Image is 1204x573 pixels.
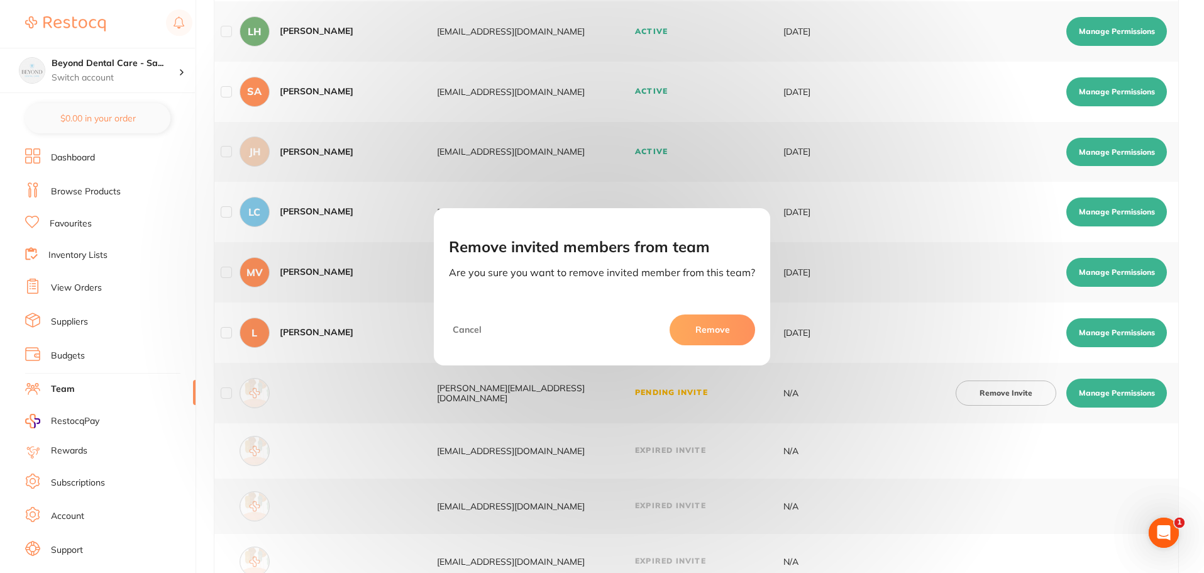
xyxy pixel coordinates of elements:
[1149,518,1179,548] iframe: Intercom live chat
[449,238,710,256] h2: Remove invited members from team
[1174,518,1185,528] span: 1
[449,265,755,279] p: Are you sure you want to remove invited member from this team?
[670,314,755,345] button: Remove
[449,314,485,345] button: Cancel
